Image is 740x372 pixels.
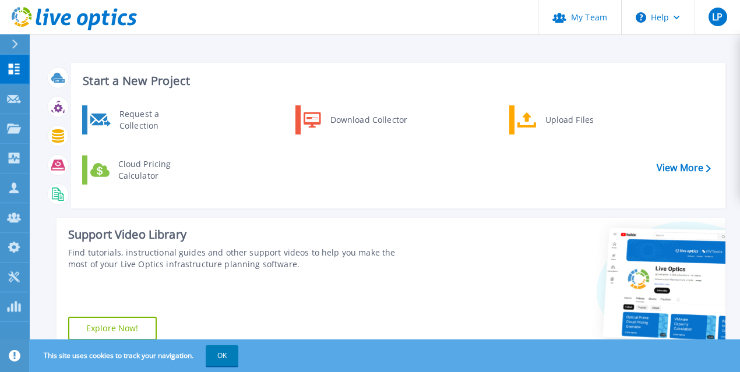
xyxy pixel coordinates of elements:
[68,247,416,270] div: Find tutorials, instructional guides and other support videos to help you make the most of your L...
[112,158,199,182] div: Cloud Pricing Calculator
[712,12,723,22] span: LP
[540,108,626,132] div: Upload Files
[68,317,157,340] a: Explore Now!
[509,105,629,134] a: Upload Files
[32,345,238,366] span: This site uses cookies to track your navigation.
[82,155,202,185] a: Cloud Pricing Calculator
[114,108,199,132] div: Request a Collection
[68,227,416,242] div: Support Video Library
[206,345,238,366] button: OK
[325,108,413,132] div: Download Collector
[82,105,202,134] a: Request a Collection
[83,75,710,87] h3: Start a New Project
[657,162,711,173] a: View More
[295,105,415,134] a: Download Collector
